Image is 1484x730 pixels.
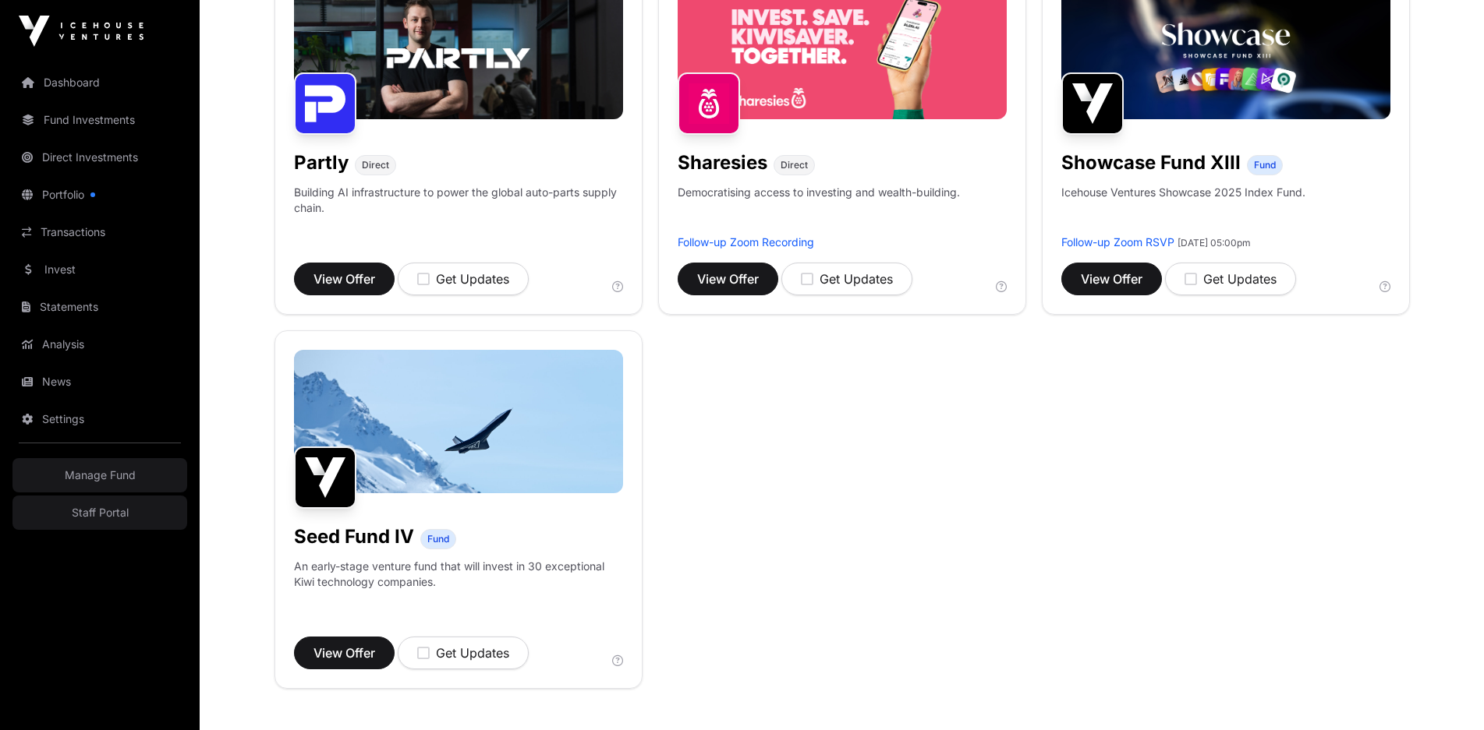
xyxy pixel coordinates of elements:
p: Democratising access to investing and wealth-building. [678,185,960,235]
div: Get Updates [417,644,509,662]
a: Manage Fund [12,458,187,492]
h1: Partly [294,150,349,175]
p: Icehouse Ventures Showcase 2025 Index Fund. [1061,185,1305,200]
p: An early-stage venture fund that will invest in 30 exceptional Kiwi technology companies. [294,559,623,590]
a: Staff Portal [12,495,187,530]
a: News [12,365,187,399]
iframe: Chat Widget [1406,655,1484,730]
div: Get Updates [1185,270,1277,288]
img: Icehouse Ventures Logo [19,16,143,47]
img: Showcase Fund XIII [1061,72,1124,135]
button: View Offer [294,637,395,669]
img: Sharesies [678,72,740,135]
div: Get Updates [801,270,893,288]
span: Direct [781,159,808,171]
button: Get Updates [1165,263,1296,295]
span: View Offer [1081,270,1142,288]
a: Dashboard [12,65,187,100]
a: Fund Investments [12,103,187,137]
h1: Seed Fund IV [294,524,414,549]
div: Get Updates [417,270,509,288]
span: Fund [1254,159,1276,171]
span: Fund [427,533,449,545]
img: Seed Fund IV [294,446,356,509]
p: Building AI infrastructure to power the global auto-parts supply chain. [294,185,623,235]
a: Settings [12,402,187,436]
a: Invest [12,252,187,287]
button: Get Updates [398,637,529,669]
span: View Offer [313,644,375,662]
a: Transactions [12,215,187,249]
button: View Offer [678,263,778,295]
button: View Offer [1061,263,1162,295]
a: Follow-up Zoom Recording [678,235,814,249]
a: Direct Investments [12,140,187,175]
a: Statements [12,290,187,324]
img: image-1600x800.jpg [294,350,623,493]
button: View Offer [294,263,395,295]
span: [DATE] 05:00pm [1178,237,1251,249]
img: Partly [294,72,356,135]
a: Follow-up Zoom RSVP [1061,235,1174,249]
a: Analysis [12,327,187,361]
span: Direct [362,159,389,171]
h1: Sharesies [678,150,767,175]
button: Get Updates [781,263,912,295]
span: View Offer [697,270,759,288]
a: Portfolio [12,178,187,212]
h1: Showcase Fund XIII [1061,150,1241,175]
span: View Offer [313,270,375,288]
button: Get Updates [398,263,529,295]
